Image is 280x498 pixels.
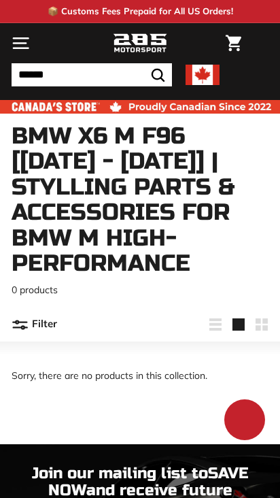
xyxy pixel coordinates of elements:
button: Filter [12,308,57,341]
inbox-online-store-chat: Shopify online store chat [220,399,269,444]
div: Sorry, there are no products in this collection. [12,342,268,410]
input: Search [12,63,172,86]
p: 📦 Customs Fees Prepaid for All US Orders! [48,5,233,18]
a: Cart [219,24,248,63]
p: 0 products [12,283,268,297]
h1: BMW X6 M F96 [[DATE] - [DATE]] | Stylling parts & accessories for BMW M High-Performance [12,124,268,276]
img: Logo_285_Motorsport_areodynamics_components [113,32,167,55]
